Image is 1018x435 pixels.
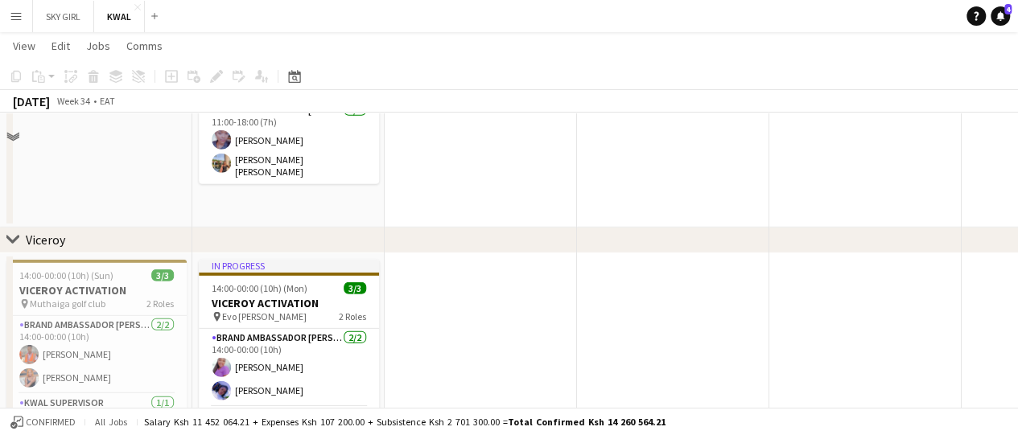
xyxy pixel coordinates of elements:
span: 4 [1004,4,1012,14]
span: Muthaiga golf club [30,298,105,310]
button: Confirmed [8,413,78,431]
span: Evo [PERSON_NAME] [222,310,307,322]
span: 3/3 [344,282,366,294]
span: Jobs [86,39,110,53]
span: 14:00-00:00 (10h) (Sun) [19,269,113,281]
span: 14:00-00:00 (10h) (Mon) [212,282,307,294]
div: Salary Ksh 11 452 064.21 + Expenses Ksh 107 200.00 + Subsistence Ksh 2 701 300.00 = [144,416,666,428]
a: Comms [120,35,169,56]
span: Confirmed [26,417,76,428]
span: 3/3 [151,269,174,281]
app-card-role: Brand Ambassador [PERSON_NAME]2/214:00-00:00 (10h)[PERSON_NAME][PERSON_NAME] [199,329,379,407]
app-card-role: Brand Ambassador [PERSON_NAME]2/214:00-00:00 (10h)[PERSON_NAME][PERSON_NAME] [6,316,187,394]
span: All jobs [92,416,130,428]
button: SKY GIRL [33,1,94,32]
a: Jobs [80,35,117,56]
span: Edit [52,39,70,53]
div: Viceroy [26,232,65,248]
div: In progress [199,260,379,273]
span: Total Confirmed Ksh 14 260 564.21 [508,416,666,428]
button: KWAL [94,1,145,32]
app-card-role: Brand Ambassador [PERSON_NAME]2/211:00-18:00 (7h)[PERSON_NAME][PERSON_NAME] [PERSON_NAME] [199,101,379,184]
span: Comms [126,39,163,53]
span: View [13,39,35,53]
span: 2 Roles [146,298,174,310]
span: Week 34 [53,95,93,107]
a: Edit [45,35,76,56]
a: View [6,35,42,56]
a: 4 [991,6,1010,26]
div: EAT [100,95,115,107]
h3: VICEROY ACTIVATION [6,283,187,298]
div: [DATE] [13,93,50,109]
span: 2 Roles [339,310,366,322]
h3: VICEROY ACTIVATION [199,296,379,310]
